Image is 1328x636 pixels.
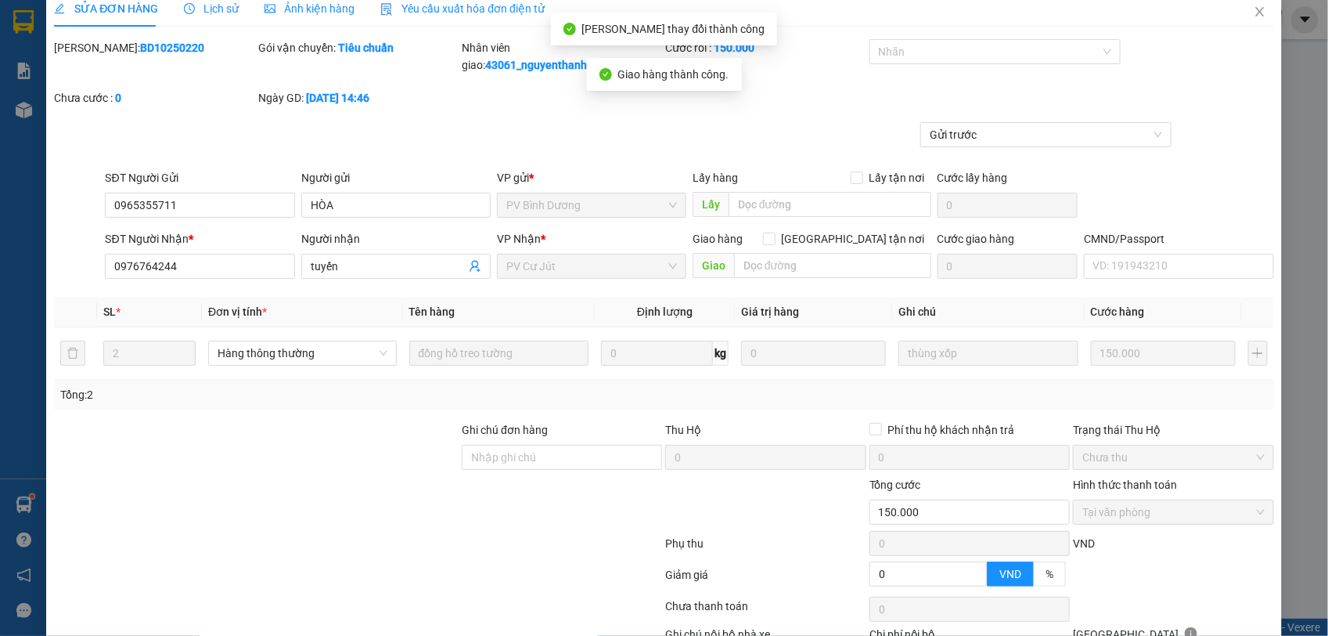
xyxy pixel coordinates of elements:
[734,253,931,278] input: Dọc đường
[618,68,729,81] span: Giao hàng thành công.
[938,193,1078,218] input: Cước lấy hàng
[693,192,729,217] span: Lấy
[713,341,729,366] span: kg
[462,39,662,74] div: Nhân viên giao:
[140,42,204,54] b: BD10250220
[60,386,513,403] div: Tổng: 2
[60,341,85,366] button: delete
[16,35,36,74] img: logo
[53,110,88,118] span: PV Cư Jút
[462,445,662,470] input: Ghi chú đơn hàng
[184,2,239,15] span: Lịch sử
[1073,479,1177,491] label: Hình thức thanh toán
[218,341,387,365] span: Hàng thông thường
[105,169,294,186] div: SĐT Người Gửi
[729,192,931,217] input: Dọc đường
[1248,341,1268,366] button: plus
[882,421,1021,439] span: Phí thu hộ khách nhận trả
[16,109,32,132] span: Nơi gửi:
[306,92,369,104] b: [DATE] 14:46
[938,254,1078,279] input: Cước giao hàng
[693,172,738,184] span: Lấy hàng
[149,70,221,82] span: 07:04:41 [DATE]
[54,2,158,15] span: SỬA ĐƠN HÀNG
[892,297,1085,327] th: Ghi chú
[158,59,221,70] span: CJ10250130
[105,230,294,248] div: SĐT Người Nhận
[54,39,254,56] div: [PERSON_NAME]:
[714,42,754,54] b: 150.000
[208,305,267,318] span: Đơn vị tính
[741,341,886,366] input: 0
[741,305,799,318] span: Giá trị hàng
[999,568,1021,580] span: VND
[54,89,254,107] div: Chưa cước :
[637,305,693,318] span: Định lượng
[930,123,1162,146] span: Gửi trước
[506,255,677,278] span: PV Cư Jút
[409,341,589,366] input: VD: Bàn, Ghế
[485,59,631,71] b: 43061_nguyenthanhdung.vtp
[1091,305,1145,318] span: Cước hàng
[338,42,394,54] b: Tiêu chuẩn
[665,424,701,436] span: Thu Hộ
[1073,421,1273,439] div: Trạng thái Thu Hộ
[664,535,867,562] div: Phụ thu
[693,253,734,278] span: Giao
[582,23,765,35] span: [PERSON_NAME] thay đổi thành công
[1073,537,1095,550] span: VND
[898,341,1078,366] input: Ghi Chú
[380,3,393,16] img: icon
[301,169,491,186] div: Người gửi
[1082,500,1264,524] span: Tại văn phòng
[258,39,459,56] div: Gói vận chuyển:
[665,39,866,56] div: Cước rồi :
[258,89,459,107] div: Ngày GD:
[506,193,677,217] span: PV Bình Dương
[1254,5,1266,18] span: close
[301,230,491,248] div: Người nhận
[497,169,686,186] div: VP gửi
[115,92,121,104] b: 0
[462,424,548,436] label: Ghi chú đơn hàng
[409,305,455,318] span: Tên hàng
[54,3,65,14] span: edit
[563,23,576,35] span: check-circle
[599,68,612,81] span: check-circle
[776,230,931,248] span: [GEOGRAPHIC_DATA] tận nơi
[1045,568,1053,580] span: %
[54,94,182,106] strong: BIÊN NHẬN GỬI HÀNG HOÁ
[103,305,116,318] span: SL
[1091,341,1236,366] input: 0
[664,566,867,594] div: Giảm giá
[184,3,195,14] span: clock-circle
[938,233,1015,245] label: Cước giao hàng
[380,2,545,15] span: Yêu cầu xuất hóa đơn điện tử
[265,2,355,15] span: Ảnh kiện hàng
[863,169,931,186] span: Lấy tận nơi
[869,479,921,491] span: Tổng cước
[497,233,541,245] span: VP Nhận
[120,109,145,132] span: Nơi nhận:
[41,25,127,84] strong: CÔNG TY TNHH [GEOGRAPHIC_DATA] 214 QL13 - P.26 - Q.BÌNH THẠNH - TP HCM 1900888606
[693,233,743,245] span: Giao hàng
[664,598,867,625] div: Chưa thanh toán
[1082,446,1264,469] span: Chưa thu
[1084,230,1273,248] div: CMND/Passport
[469,260,481,273] span: user-add
[938,172,1008,184] label: Cước lấy hàng
[265,3,275,14] span: picture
